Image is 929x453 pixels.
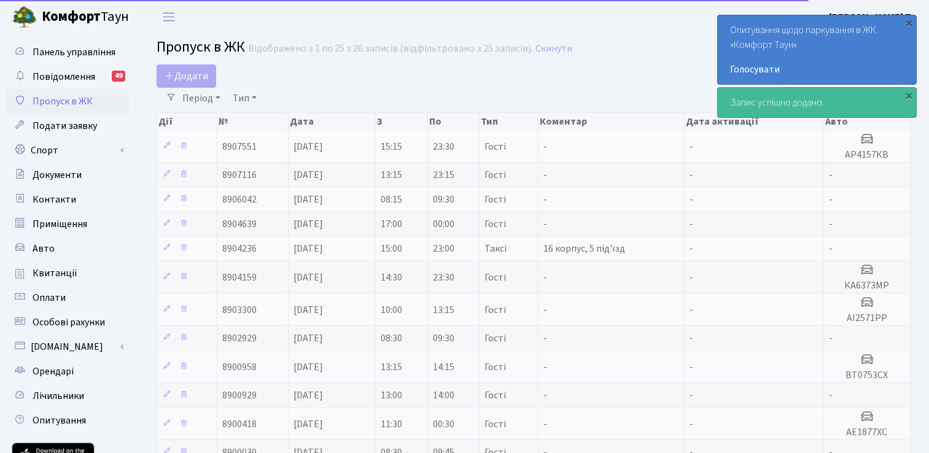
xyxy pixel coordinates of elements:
span: - [690,242,693,255]
span: 14:00 [433,389,454,402]
span: Особові рахунки [33,316,105,329]
th: Коментар [538,113,685,130]
span: Панель управління [33,45,115,59]
th: Авто [824,113,911,130]
span: - [690,417,693,431]
span: 8900958 [222,360,257,374]
div: Відображено з 1 по 25 з 26 записів (відфільтровано з 25 записів). [248,43,533,55]
button: Переключити навігацію [154,7,184,27]
span: - [690,168,693,182]
span: - [690,140,693,153]
span: Таксі [484,244,507,254]
span: Лічильники [33,389,84,403]
span: - [829,242,833,255]
a: Квитанції [6,261,129,285]
a: Голосувати [730,62,904,77]
span: 23:30 [433,271,454,284]
span: 8900929 [222,389,257,402]
span: 00:00 [433,217,454,231]
span: 16 корпус, 5 під'їзд [543,242,625,255]
span: 8906042 [222,193,257,206]
span: - [690,303,693,317]
th: По [428,113,480,130]
span: 8904236 [222,242,257,255]
h5: ВТ0753СХ [829,370,905,381]
a: Пропуск в ЖК [6,89,129,114]
div: × [903,17,915,29]
span: Оплати [33,291,66,304]
span: Контакти [33,193,76,206]
span: 8904639 [222,217,257,231]
th: З [376,113,427,130]
a: Опитування [6,408,129,433]
span: 15:00 [381,242,402,255]
span: [DATE] [293,331,323,345]
span: Гості [484,333,506,343]
a: Контакти [6,187,129,212]
span: - [543,193,547,206]
span: Гості [484,142,506,152]
span: - [543,360,547,374]
span: 23:30 [433,140,454,153]
span: - [690,193,693,206]
span: 14:15 [433,360,454,374]
a: Спорт [6,138,129,163]
span: 15:15 [381,140,402,153]
span: Додати [165,69,208,83]
span: [DATE] [293,389,323,402]
span: - [690,389,693,402]
span: 09:30 [433,331,454,345]
b: [PERSON_NAME] П. [829,10,914,24]
a: [DOMAIN_NAME] [6,335,129,359]
a: [PERSON_NAME] П. [829,10,914,25]
a: Тип [228,88,262,109]
span: 23:15 [433,168,454,182]
a: Особові рахунки [6,310,129,335]
div: 49 [112,71,125,82]
span: [DATE] [293,303,323,317]
span: Квитанції [33,266,77,280]
span: 08:15 [381,193,402,206]
div: Опитування щодо паркування в ЖК «Комфорт Таун» [718,15,916,84]
span: [DATE] [293,417,323,431]
span: Пропуск в ЖК [157,36,245,58]
span: - [829,168,833,182]
span: Гості [484,170,506,180]
span: Гості [484,195,506,204]
span: 17:00 [381,217,402,231]
span: Орендарі [33,365,74,378]
span: - [543,331,547,345]
a: Орендарі [6,359,129,384]
span: Приміщення [33,217,87,231]
span: Гості [484,390,506,400]
span: 8903300 [222,303,257,317]
span: Документи [33,168,82,182]
span: - [543,168,547,182]
span: 13:15 [433,303,454,317]
a: Лічильники [6,384,129,408]
span: 8904159 [222,271,257,284]
span: 23:00 [433,242,454,255]
a: Панель управління [6,40,129,64]
span: Пропуск в ЖК [33,95,93,108]
span: Гості [484,305,506,315]
span: [DATE] [293,193,323,206]
span: - [543,417,547,431]
a: Авто [6,236,129,261]
span: - [829,389,833,402]
th: Дії [157,113,217,130]
span: - [543,271,547,284]
span: [DATE] [293,360,323,374]
th: Дата активації [685,113,824,130]
span: Гості [484,219,506,229]
span: - [543,140,547,153]
span: - [543,217,547,231]
span: 13:15 [381,168,402,182]
span: 08:30 [381,331,402,345]
span: 8902929 [222,331,257,345]
span: 13:15 [381,360,402,374]
span: - [690,331,693,345]
span: [DATE] [293,242,323,255]
span: Авто [33,242,55,255]
a: Повідомлення49 [6,64,129,89]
